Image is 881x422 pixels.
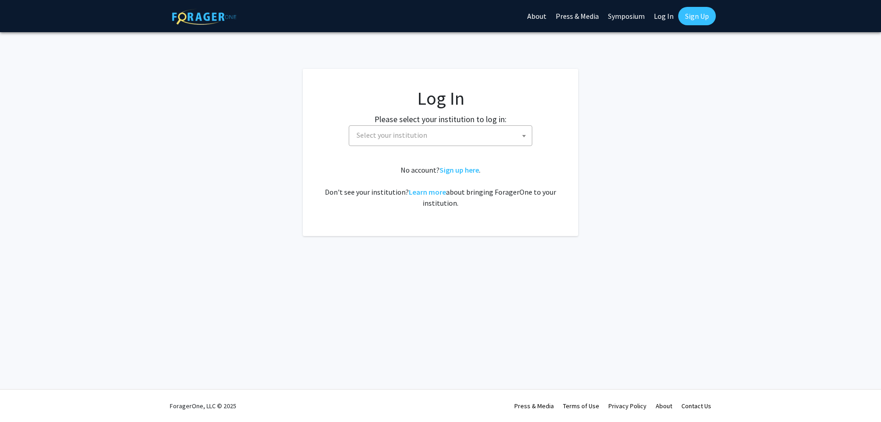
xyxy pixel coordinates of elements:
a: Learn more about bringing ForagerOne to your institution [409,187,446,197]
a: Sign Up [678,7,716,25]
h1: Log In [321,87,560,109]
a: About [656,402,672,410]
img: ForagerOne Logo [172,9,236,25]
div: No account? . Don't see your institution? about bringing ForagerOne to your institution. [321,164,560,208]
a: Sign up here [440,165,479,174]
a: Press & Media [514,402,554,410]
span: Select your institution [349,125,532,146]
span: Select your institution [357,130,427,140]
div: ForagerOne, LLC © 2025 [170,390,236,422]
span: Select your institution [353,126,532,145]
a: Contact Us [681,402,711,410]
a: Privacy Policy [608,402,647,410]
label: Please select your institution to log in: [374,113,507,125]
a: Terms of Use [563,402,599,410]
